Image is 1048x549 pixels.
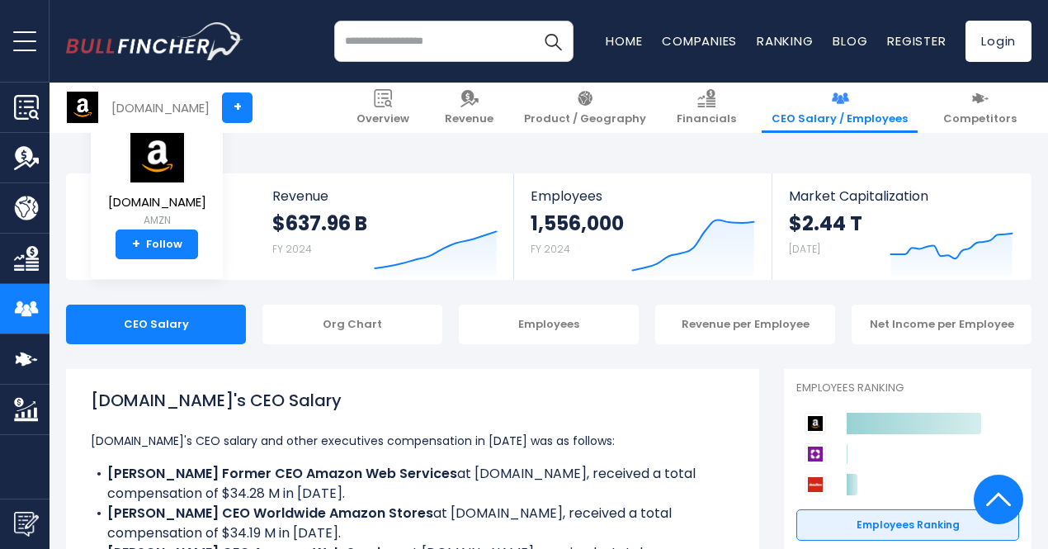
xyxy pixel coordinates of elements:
strong: $637.96 B [272,211,367,236]
img: bullfincher logo [66,22,243,60]
span: Competitors [943,112,1017,126]
a: Companies [662,32,737,50]
div: CEO Salary [66,305,246,344]
a: Financials [667,83,746,133]
a: Employees Ranking [796,509,1019,541]
a: Competitors [933,83,1027,133]
small: AMZN [108,213,206,228]
h1: [DOMAIN_NAME]'s CEO Salary [91,388,734,413]
a: Product / Geography [514,83,656,133]
strong: $2.44 T [789,211,862,236]
a: Revenue $637.96 B FY 2024 [256,173,514,280]
div: Org Chart [262,305,442,344]
span: Financials [677,112,736,126]
a: Register [887,32,946,50]
span: Employees [531,188,754,204]
a: Market Capitalization $2.44 T [DATE] [772,173,1030,280]
a: Login [965,21,1031,62]
span: Product / Geography [524,112,646,126]
li: at [DOMAIN_NAME], received a total compensation of $34.28 M in [DATE]. [91,464,734,504]
span: Revenue [445,112,493,126]
p: [DOMAIN_NAME]'s CEO salary and other executives compensation in [DATE] was as follows: [91,431,734,451]
div: Employees [459,305,639,344]
div: [DOMAIN_NAME] [111,98,210,117]
a: Home [606,32,642,50]
a: Revenue [435,83,503,133]
img: AMZN logo [128,128,186,183]
b: [PERSON_NAME] CEO Worldwide Amazon Stores [107,504,433,523]
a: Overview [347,83,419,133]
small: [DATE] [789,242,820,256]
li: at [DOMAIN_NAME], received a total compensation of $34.19 M in [DATE]. [91,504,734,543]
img: Amazon.com competitors logo [805,413,826,434]
img: Wayfair competitors logo [805,443,826,465]
a: Employees 1,556,000 FY 2024 [514,173,771,280]
button: Search [532,21,574,62]
a: Ranking [757,32,813,50]
small: FY 2024 [531,242,570,256]
a: + [222,92,253,123]
span: CEO Salary / Employees [772,112,908,126]
div: Net Income per Employee [852,305,1031,344]
a: CEO Salary / Employees [762,83,918,133]
p: Employees Ranking [796,381,1019,395]
span: Overview [356,112,409,126]
img: AMZN logo [67,92,98,123]
a: Blog [833,32,867,50]
a: Go to homepage [66,22,243,60]
a: [DOMAIN_NAME] AMZN [107,127,207,230]
img: AutoZone competitors logo [805,474,826,495]
span: [DOMAIN_NAME] [108,196,206,210]
small: FY 2024 [272,242,312,256]
a: +Follow [116,230,198,259]
strong: 1,556,000 [531,211,624,236]
span: Market Capitalization [789,188,1013,204]
span: Revenue [272,188,498,204]
strong: + [132,237,140,252]
b: [PERSON_NAME] Former CEO Amazon Web Services [107,464,457,483]
div: Revenue per Employee [655,305,835,344]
